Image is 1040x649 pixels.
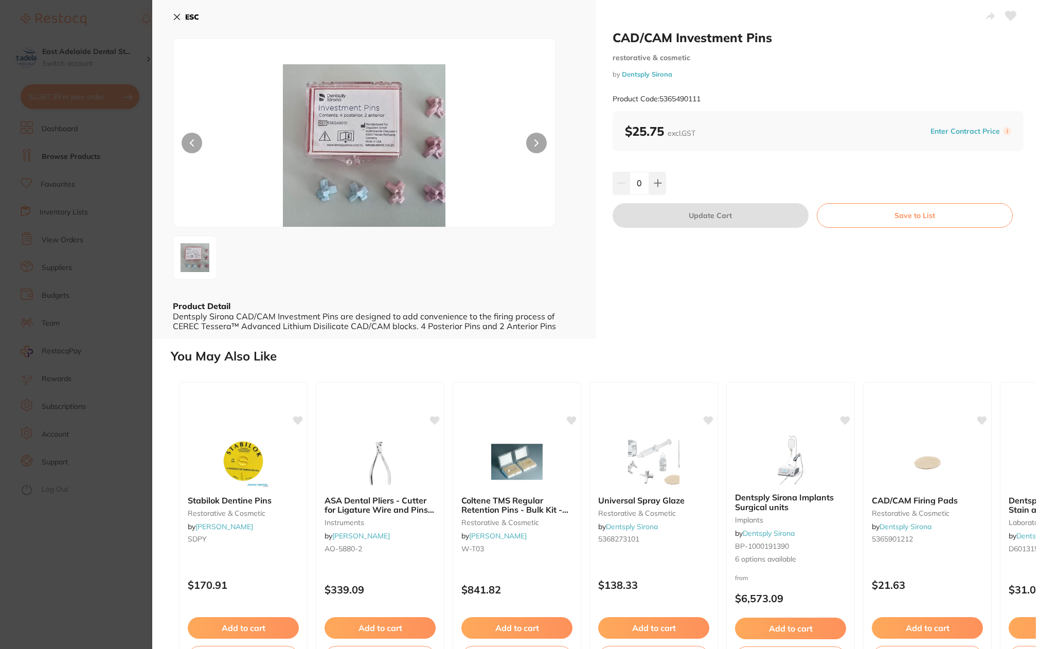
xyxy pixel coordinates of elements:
[325,518,436,527] small: instruments
[188,509,299,517] small: restorative & cosmetic
[872,579,983,591] p: $21.63
[188,522,253,531] span: by
[894,436,961,488] img: CAD/CAM Firing Pads
[735,542,846,550] small: BP-1000191390
[249,64,478,227] img: MDExMS5qcGc
[735,592,846,604] p: $6,573.09
[613,203,809,228] button: Update Cart
[735,493,846,512] b: Dentsply Sirona Implants Surgical units
[325,496,436,515] b: ASA Dental Pliers - Cutter for Ligature Wire and Pins up to 1.5mm
[872,509,983,517] small: restorative & cosmetic
[668,129,695,138] span: excl. GST
[173,312,576,331] div: Dentsply Sirona CAD/CAM Investment Pins are designed to add convenience to the firing process of ...
[461,545,572,553] small: W-T03
[598,522,658,531] span: by
[872,535,983,543] small: 5365901212
[325,584,436,596] p: $339.09
[325,617,436,639] button: Add to cart
[171,349,1036,364] h2: You May Also Like
[173,301,230,311] b: Product Detail
[927,127,1003,136] button: Enter Contract Price
[735,529,795,538] span: by
[483,436,550,488] img: Coltene TMS Regular Retention Pins - Bulk Kit - 0.675mm, 100-Pack
[461,518,572,527] small: restorative & cosmetic
[735,574,748,582] span: from
[872,617,983,639] button: Add to cart
[461,531,527,540] span: by
[606,522,658,531] a: Dentsply Sirona
[872,522,931,531] span: by
[735,516,846,524] small: implants
[757,433,824,484] img: Dentsply Sirona Implants Surgical units
[817,203,1013,228] button: Save to List
[469,531,527,540] a: [PERSON_NAME]
[176,239,213,276] img: MDExMS5qcGc
[598,535,709,543] small: 5368273101
[1003,127,1011,135] label: i
[743,529,795,538] a: Dentsply Sirona
[347,436,414,488] img: ASA Dental Pliers - Cutter for Ligature Wire and Pins up to 1.5mm
[188,535,299,543] small: SDPY
[461,496,572,515] b: Coltene TMS Regular Retention Pins - Bulk Kit - 0.675mm, 100-Pack
[735,554,846,565] span: 6 options available
[185,12,199,22] b: ESC
[735,618,846,639] button: Add to cart
[598,579,709,591] p: $138.33
[195,522,253,531] a: [PERSON_NAME]
[332,531,390,540] a: [PERSON_NAME]
[325,545,436,553] small: AO-5880-2
[325,531,390,540] span: by
[188,617,299,639] button: Add to cart
[620,436,687,488] img: Universal Spray Glaze
[625,123,695,139] b: $25.75
[188,496,299,505] b: Stabilok Dentine Pins
[173,8,199,26] button: ESC
[880,522,931,531] a: Dentsply Sirona
[461,617,572,639] button: Add to cart
[188,579,299,591] p: $170.91
[622,70,672,78] a: Dentsply Sirona
[613,95,701,103] small: Product Code: 5365490111
[598,509,709,517] small: restorative & cosmetic
[210,436,277,488] img: Stabilok Dentine Pins
[613,30,1024,45] h2: CAD/CAM Investment Pins
[613,53,1024,62] small: restorative & cosmetic
[598,496,709,505] b: Universal Spray Glaze
[613,70,1024,78] small: by
[461,584,572,596] p: $841.82
[598,617,709,639] button: Add to cart
[872,496,983,505] b: CAD/CAM Firing Pads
